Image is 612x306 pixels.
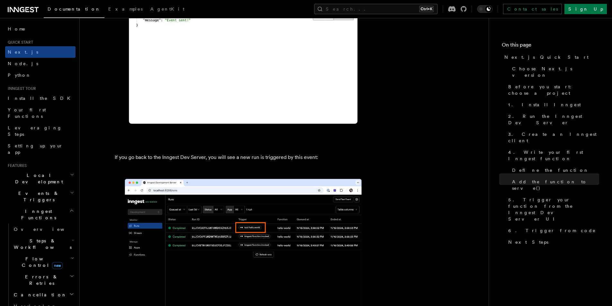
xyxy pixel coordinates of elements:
[506,128,599,146] a: 3. Create an Inngest client
[44,2,104,18] a: Documentation
[11,274,70,286] span: Errors & Retries
[11,289,75,301] button: Cancellation
[508,131,599,144] span: 3. Create an Inngest client
[508,83,599,96] span: Before you start: choose a project
[5,69,75,81] a: Python
[503,4,562,14] a: Contact sales
[11,235,75,253] button: Steps & Workflows
[8,61,38,66] span: Node.js
[5,58,75,69] a: Node.js
[512,179,599,191] span: Add the function to serve()
[5,205,75,223] button: Inngest Functions
[5,46,75,58] a: Next.js
[104,2,146,17] a: Examples
[502,51,599,63] a: Next.js Quick Start
[512,66,599,78] span: Choose Next.js version
[5,190,70,203] span: Events & Triggers
[5,170,75,188] button: Local Development
[508,197,599,222] span: 5. Trigger your function from the Inngest Dev Server UI
[5,92,75,104] a: Install the SDK
[564,4,607,14] a: Sign Up
[512,167,589,173] span: Define the function
[510,176,599,194] a: Add the function to serve()
[11,253,75,271] button: Flow Controlnew
[11,223,75,235] a: Overview
[506,194,599,225] a: 5. Trigger your function from the Inngest Dev Server UI
[8,125,62,137] span: Leveraging Steps
[510,164,599,176] a: Define the function
[48,6,101,12] span: Documentation
[5,140,75,158] a: Setting up your app
[5,208,69,221] span: Inngest Functions
[508,227,596,234] span: 6. Trigger from code
[5,86,36,91] span: Inngest tour
[504,54,589,60] span: Next.js Quick Start
[11,238,72,250] span: Steps & Workflows
[8,143,63,155] span: Setting up your app
[510,63,599,81] a: Choose Next.js version
[11,292,67,298] span: Cancellation
[8,49,38,55] span: Next.js
[506,81,599,99] a: Before you start: choose a project
[52,262,63,269] span: new
[8,73,31,78] span: Python
[150,6,184,12] span: AgentKit
[508,101,581,108] span: 1. Install Inngest
[5,23,75,35] a: Home
[508,149,599,162] span: 4. Write your first Inngest function
[11,256,71,268] span: Flow Control
[5,40,33,45] span: Quick start
[5,163,27,168] span: Features
[115,153,372,162] p: If you go back to the Inngest Dev Server, you will see a new run is triggered by this event:
[146,2,188,17] a: AgentKit
[508,239,548,245] span: Next Steps
[477,5,492,13] button: Toggle dark mode
[5,188,75,205] button: Events & Triggers
[11,271,75,289] button: Errors & Retries
[506,99,599,110] a: 1. Install Inngest
[5,122,75,140] a: Leveraging Steps
[5,104,75,122] a: Your first Functions
[8,26,26,32] span: Home
[108,6,143,12] span: Examples
[506,236,599,248] a: Next Steps
[502,41,599,51] h4: On this page
[14,227,80,232] span: Overview
[506,110,599,128] a: 2. Run the Inngest Dev Server
[5,172,70,185] span: Local Development
[8,107,46,119] span: Your first Functions
[506,225,599,236] a: 6. Trigger from code
[8,96,74,101] span: Install the SDK
[419,6,434,12] kbd: Ctrl+K
[314,4,438,14] button: Search...Ctrl+K
[508,113,599,126] span: 2. Run the Inngest Dev Server
[506,146,599,164] a: 4. Write your first Inngest function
